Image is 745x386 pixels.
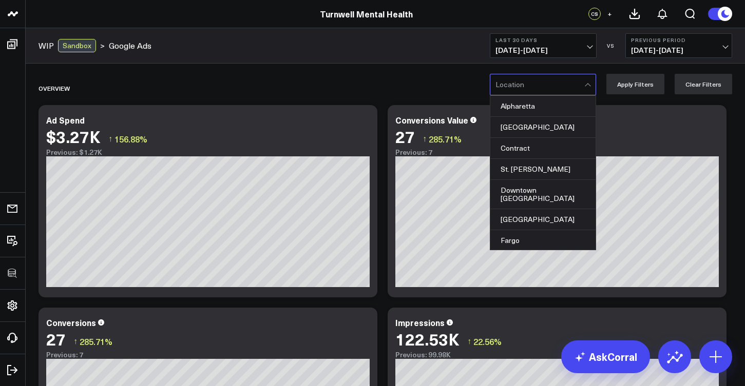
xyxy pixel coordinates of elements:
[602,43,620,49] div: VS
[39,76,70,100] div: Overview
[46,317,96,328] div: Conversions
[108,132,112,146] span: ↑
[395,148,719,156] div: Previous: 7
[46,330,66,348] div: 27
[490,230,596,251] div: Fargo
[490,138,596,159] div: Contract
[395,351,719,359] div: Previous: 99.98K
[490,33,597,58] button: Last 30 Days[DATE]-[DATE]
[631,46,727,54] span: [DATE] - [DATE]
[606,74,664,94] button: Apply Filters
[395,114,468,126] div: Conversions Value
[490,209,596,230] div: [GEOGRAPHIC_DATA]
[114,133,147,145] span: 156.88%
[46,148,370,156] div: Previous: $1.27K
[46,114,85,126] div: Ad Spend
[73,335,78,348] span: ↑
[495,46,591,54] span: [DATE] - [DATE]
[490,180,596,209] div: Downtown [GEOGRAPHIC_DATA]
[631,37,727,43] b: Previous Period
[109,40,151,51] a: Google Ads
[395,127,415,146] div: 27
[473,336,502,347] span: 22.56%
[561,340,650,373] a: AskCorral
[423,132,427,146] span: ↑
[490,117,596,138] div: [GEOGRAPHIC_DATA]
[395,330,460,348] div: 122.53K
[39,39,105,52] div: >
[395,317,445,328] div: Impressions
[39,40,54,51] a: WIP
[675,74,732,94] button: Clear Filters
[607,10,612,17] span: +
[490,159,596,180] div: St. [PERSON_NAME]
[625,33,732,58] button: Previous Period[DATE]-[DATE]
[80,336,112,347] span: 285.71%
[603,8,616,20] button: +
[490,96,596,117] div: Alpharetta
[429,133,462,145] span: 285.71%
[495,37,591,43] b: Last 30 Days
[46,351,370,359] div: Previous: 7
[588,8,601,20] div: CS
[58,39,96,52] div: Sandbox
[467,335,471,348] span: ↑
[46,127,101,146] div: $3.27K
[320,8,413,19] a: Turnwell Mental Health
